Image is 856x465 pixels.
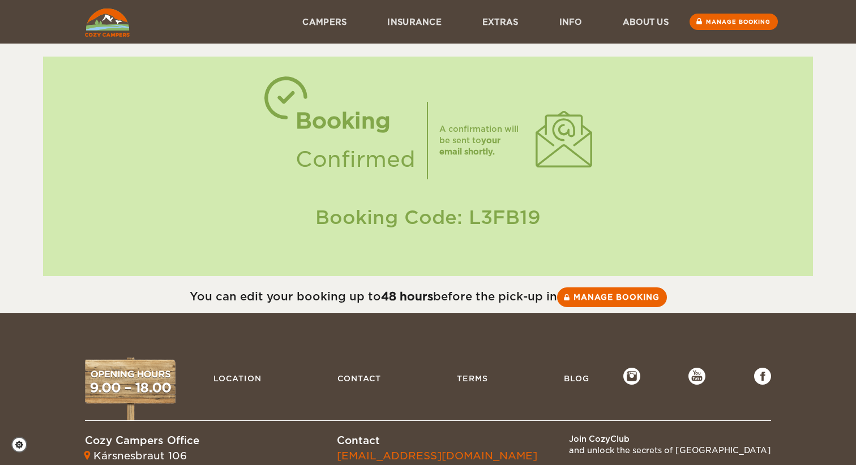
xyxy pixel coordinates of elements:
[337,433,537,448] div: Contact
[54,204,802,231] div: Booking Code: L3FB19
[558,368,595,389] a: Blog
[569,433,771,445] div: Join CozyClub
[85,433,294,448] div: Cozy Campers Office
[332,368,387,389] a: Contact
[451,368,494,389] a: Terms
[11,437,35,453] a: Cookie settings
[557,287,667,307] a: Manage booking
[337,450,537,462] a: [EMAIL_ADDRESS][DOMAIN_NAME]
[208,368,267,389] a: Location
[85,8,130,37] img: Cozy Campers
[690,14,778,30] a: Manage booking
[569,445,771,456] div: and unlock the secrets of [GEOGRAPHIC_DATA]
[381,290,433,303] strong: 48 hours
[296,102,416,140] div: Booking
[296,140,416,179] div: Confirmed
[439,123,524,157] div: A confirmation will be sent to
